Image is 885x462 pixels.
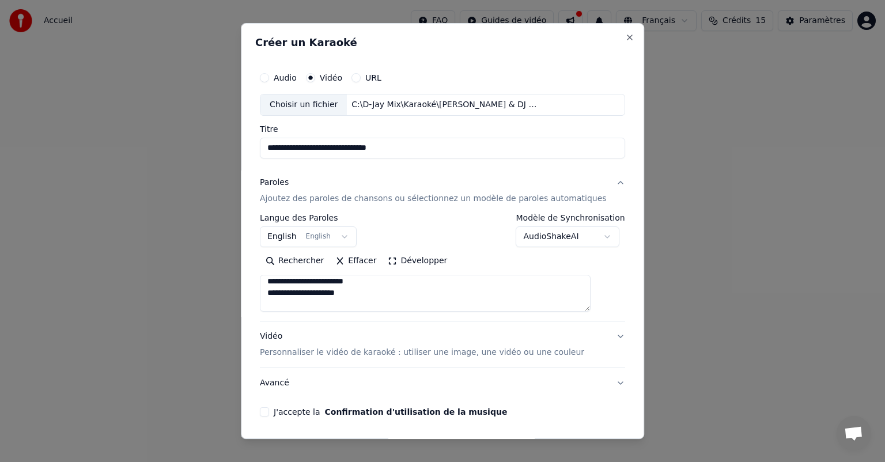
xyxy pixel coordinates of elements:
[260,347,584,358] p: Personnaliser le vidéo de karaoké : utiliser une image, une vidéo ou une couleur
[260,168,625,214] button: ParolesAjoutez des paroles de chansons ou sélectionnez un modèle de paroles automatiques
[274,74,297,82] label: Audio
[274,408,507,416] label: J'accepte la
[260,368,625,398] button: Avancé
[255,37,630,48] h2: Créer un Karaoké
[516,214,625,222] label: Modèle de Synchronisation
[330,252,382,270] button: Effacer
[383,252,453,270] button: Développer
[260,252,330,270] button: Rechercher
[260,321,625,368] button: VidéoPersonnaliser le vidéo de karaoké : utiliser une image, une vidéo ou une couleur
[347,99,543,111] div: C:\D-Jay Mix\Karaoké\[PERSON_NAME] & DJ Tutuss - Jetski_ClipKaraoké.mp4
[260,94,347,115] div: Choisir un fichier
[260,214,625,321] div: ParolesAjoutez des paroles de chansons ou sélectionnez un modèle de paroles automatiques
[260,214,357,222] label: Langue des Paroles
[260,193,607,205] p: Ajoutez des paroles de chansons ou sélectionnez un modèle de paroles automatiques
[260,331,584,358] div: Vidéo
[365,74,381,82] label: URL
[320,74,342,82] label: Vidéo
[260,125,625,133] label: Titre
[325,408,508,416] button: J'accepte la
[260,177,289,188] div: Paroles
